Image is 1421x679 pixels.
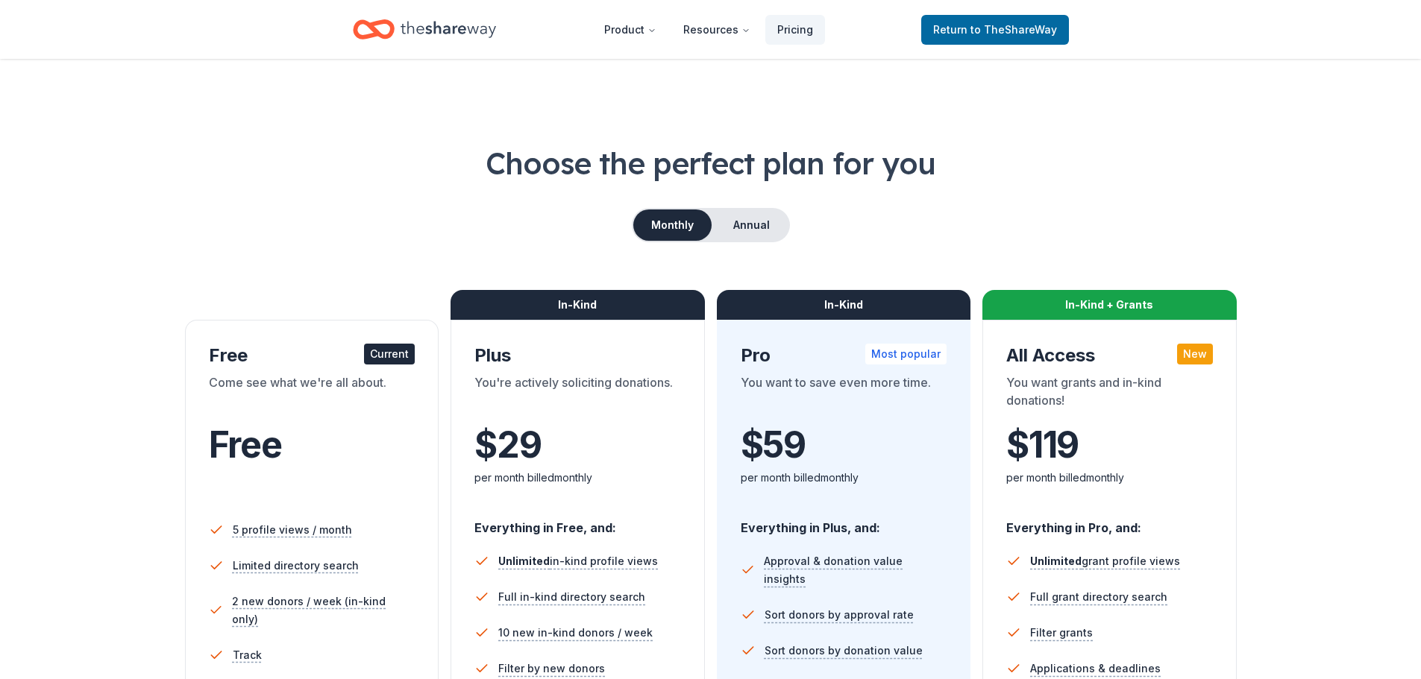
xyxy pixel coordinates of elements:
span: Unlimited [498,555,550,567]
span: Free [209,423,282,467]
div: You want to save even more time. [741,373,947,415]
span: to TheShareWay [970,23,1057,36]
span: Full in-kind directory search [498,588,645,606]
span: Sort donors by donation value [765,642,923,660]
div: Everything in Free, and: [474,506,681,537]
h1: Choose the perfect plan for you [60,142,1361,184]
div: In-Kind [717,290,971,320]
span: 2 new donors / week (in-kind only) [232,593,415,628]
span: $ 119 [1006,424,1079,466]
span: Full grant directory search [1030,588,1167,606]
span: Track [233,646,262,664]
span: Unlimited [1030,555,1082,567]
span: Sort donors by approval rate [765,606,914,624]
span: $ 29 [474,424,541,466]
span: Return [933,21,1057,39]
button: Monthly [633,209,712,241]
span: Limited directory search [233,557,359,575]
span: Filter by new donors [498,660,605,678]
div: Everything in Pro, and: [1006,506,1213,537]
div: New [1177,344,1213,364]
div: Pro [741,344,947,367]
div: In-Kind + Grants [982,290,1237,320]
nav: Main [592,12,825,47]
div: In-Kind [451,290,705,320]
span: Filter grants [1030,624,1093,642]
div: per month billed monthly [1006,469,1213,487]
div: You want grants and in-kind donations! [1006,373,1213,415]
span: 5 profile views / month [233,521,352,539]
span: 10 new in-kind donors / week [498,624,653,642]
div: per month billed monthly [741,469,947,487]
span: Approval & donation value insights [764,552,947,588]
a: Returnto TheShareWay [921,15,1069,45]
div: You're actively soliciting donations. [474,373,681,415]
div: per month billed monthly [474,469,681,487]
span: $ 59 [741,424,806,466]
div: Free [209,344,415,367]
span: in-kind profile views [498,555,658,567]
button: Annual [715,209,788,241]
span: grant profile views [1030,555,1180,567]
a: Pricing [765,15,825,45]
div: All Access [1006,344,1213,367]
div: Come see what we're all about. [209,373,415,415]
div: Plus [474,344,681,367]
div: Current [364,344,415,364]
button: Resources [671,15,762,45]
div: Everything in Plus, and: [741,506,947,537]
div: Most popular [865,344,947,364]
a: Home [353,12,496,47]
button: Product [592,15,668,45]
span: Applications & deadlines [1030,660,1161,678]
